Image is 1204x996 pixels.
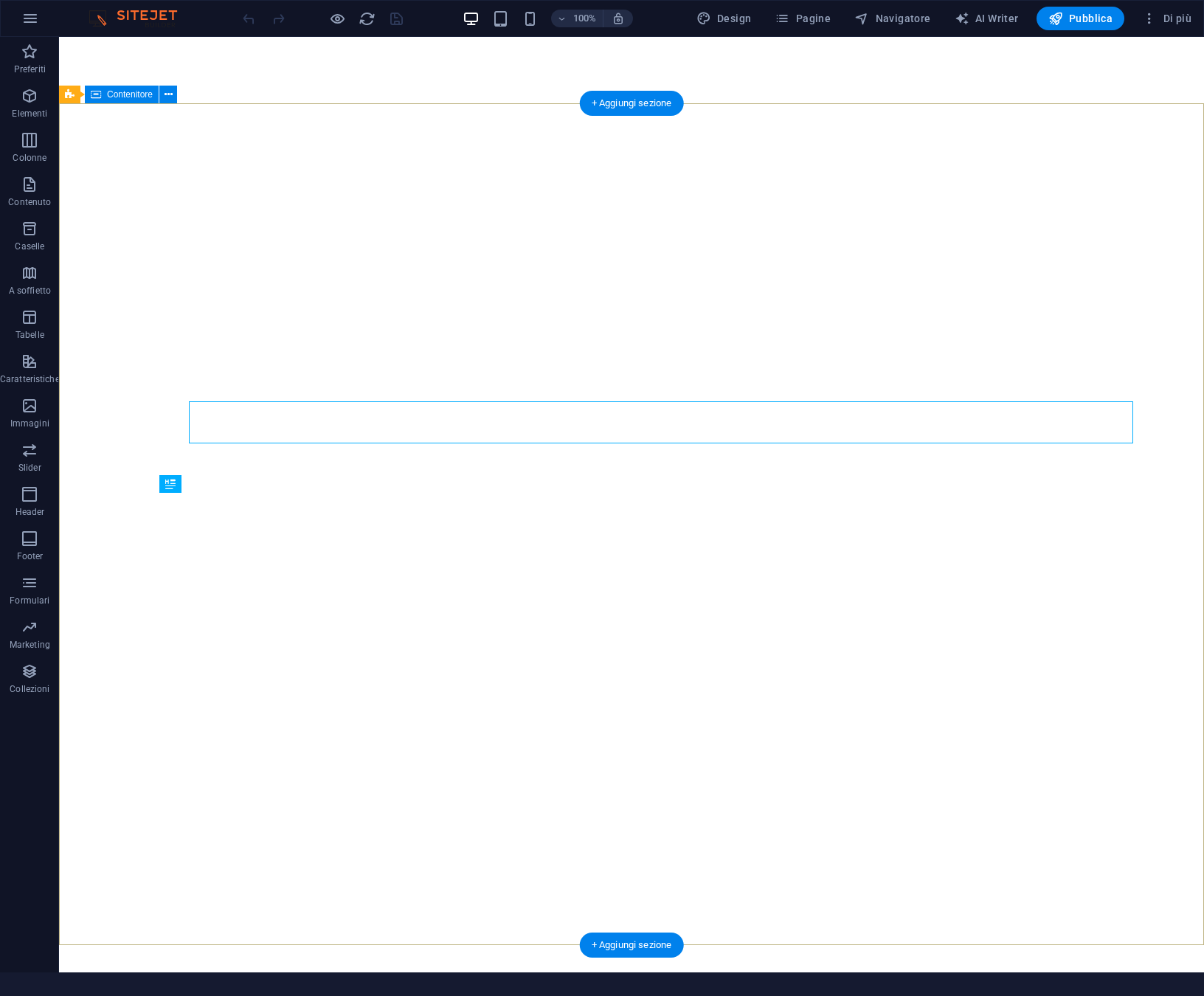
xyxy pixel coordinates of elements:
[1142,11,1191,26] span: Di più
[691,7,758,30] div: Design (Ctrl+Alt+Y)
[580,933,684,958] div: + Aggiungi sezione
[14,63,46,75] p: Preferiti
[612,12,625,25] i: Quando ridimensioni, regola automaticamente il livello di zoom in modo che corrisponda al disposi...
[1037,7,1125,30] button: Pubblica
[10,418,49,429] p: Immagini
[107,90,153,99] span: Contenitore
[358,10,376,27] button: reload
[9,285,51,297] p: A soffietto
[573,10,597,27] h6: 100%
[848,7,936,30] button: Navigatore
[580,91,684,116] div: + Aggiungi sezione
[1048,11,1113,26] span: Pubblica
[10,595,49,606] p: Formulari
[328,10,346,27] button: Clicca qui per lasciare la modalità di anteprima e continuare la modifica
[359,10,376,27] i: Ricarica la pagina
[854,11,930,26] span: Navigatore
[769,7,837,30] button: Pagine
[691,7,758,30] button: Design
[551,10,603,27] button: 100%
[17,550,44,562] p: Footer
[15,241,44,252] p: Caselle
[8,196,51,208] p: Contenuto
[10,683,49,695] p: Collezioni
[85,10,196,27] img: Editor Logo
[949,7,1025,30] button: AI Writer
[15,329,44,341] p: Tabelle
[1136,7,1197,30] button: Di più
[955,11,1019,26] span: AI Writer
[18,462,41,474] p: Slider
[696,11,752,26] span: Design
[775,11,831,26] span: Pagine
[15,506,45,518] p: Header
[13,152,46,164] p: Colonne
[10,639,50,651] p: Marketing
[12,108,47,120] p: Elementi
